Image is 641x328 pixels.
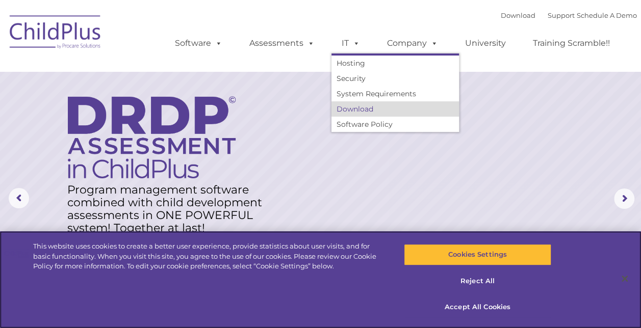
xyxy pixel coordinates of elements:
[68,96,236,178] img: DRDP Assessment in ChildPlus
[5,8,107,59] img: ChildPlus by Procare Solutions
[239,33,325,53] a: Assessments
[331,117,459,132] a: Software Policy
[165,33,233,53] a: Software
[142,109,185,117] span: Phone number
[331,86,459,101] a: System Requirements
[577,11,637,19] a: Schedule A Demo
[67,183,272,234] rs-layer: Program management software combined with child development assessments in ONE POWERFUL system! T...
[404,244,551,265] button: Cookies Settings
[377,33,448,53] a: Company
[501,11,637,19] font: |
[501,11,535,19] a: Download
[455,33,516,53] a: University
[548,11,575,19] a: Support
[142,67,173,75] span: Last name
[613,267,636,290] button: Close
[331,33,370,53] a: IT
[331,71,459,86] a: Security
[523,33,620,53] a: Training Scramble!!
[33,241,384,271] div: This website uses cookies to create a better user experience, provide statistics about user visit...
[331,56,459,71] a: Hosting
[404,296,551,318] button: Accept All Cookies
[404,270,551,292] button: Reject All
[331,101,459,117] a: Download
